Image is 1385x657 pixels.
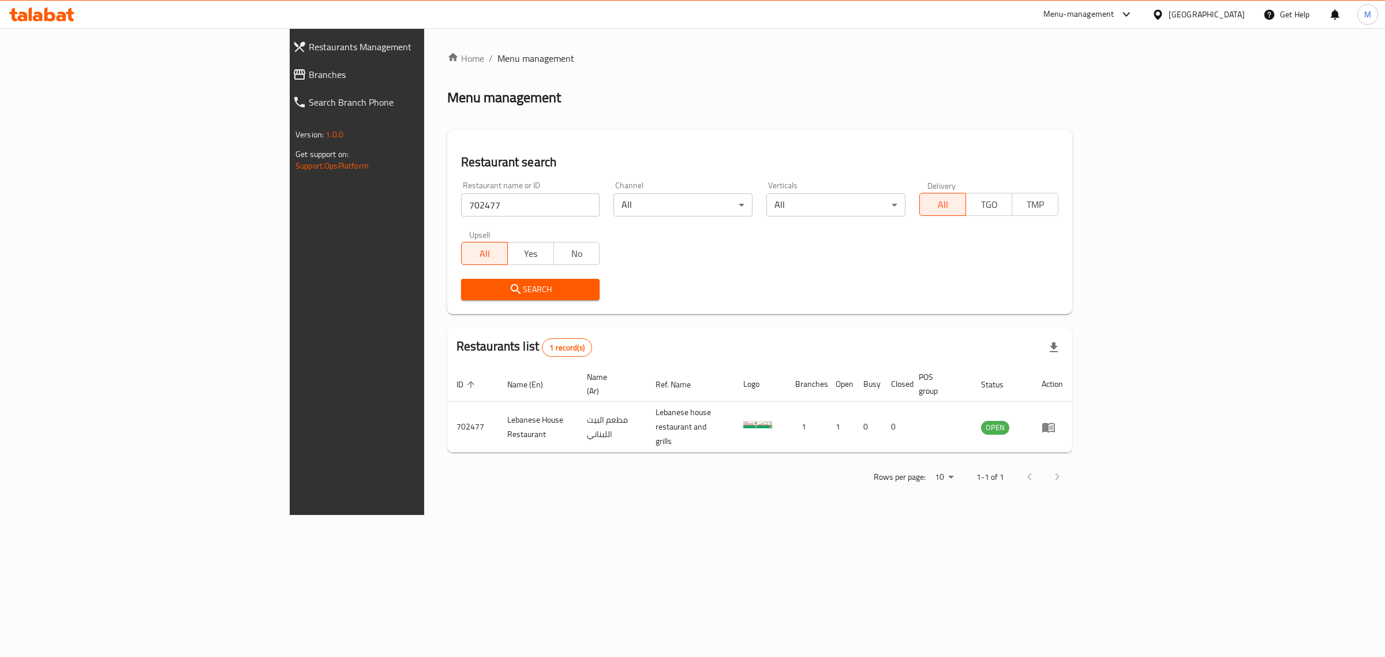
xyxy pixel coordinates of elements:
img: Lebanese House Restaurant [743,410,772,439]
button: Yes [507,242,554,265]
label: Delivery [927,181,956,189]
button: All [461,242,508,265]
th: Closed [882,367,909,402]
span: Branches [309,68,512,81]
td: Lebanese house restaurant and grills [646,402,734,453]
h2: Menu management [447,88,561,107]
a: Search Branch Phone [283,88,521,116]
a: Restaurants Management [283,33,521,61]
span: Get support on: [295,147,349,162]
button: All [919,193,966,216]
span: 1.0.0 [325,127,343,142]
button: TMP [1012,193,1058,216]
div: Total records count [542,338,592,357]
td: Lebanese House Restaurant [498,402,578,453]
span: ID [456,378,478,391]
span: All [924,196,961,213]
span: Name (En) [507,378,558,391]
span: M [1364,8,1371,21]
nav: breadcrumb [447,51,1072,65]
span: All [466,245,503,262]
th: Logo [734,367,786,402]
div: All [613,193,753,216]
span: Search [470,282,591,297]
label: Upsell [469,230,491,238]
button: Search [461,279,600,300]
th: Branches [786,367,826,402]
div: [GEOGRAPHIC_DATA] [1169,8,1245,21]
span: No [559,245,596,262]
p: 1-1 of 1 [976,470,1004,484]
span: OPEN [981,421,1009,434]
span: Ref. Name [656,378,706,391]
button: No [553,242,600,265]
td: مطعم البيت اللبناني [578,402,646,453]
span: Search Branch Phone [309,95,512,109]
th: Busy [854,367,882,402]
div: OPEN [981,421,1009,435]
span: Name (Ar) [587,370,632,398]
span: 1 record(s) [542,342,592,353]
td: 0 [882,402,909,453]
h2: Restaurant search [461,154,1058,171]
td: 1 [826,402,854,453]
span: Yes [512,245,549,262]
span: Restaurants Management [309,40,512,54]
span: TMP [1017,196,1054,213]
p: Rows per page: [874,470,926,484]
span: TGO [971,196,1008,213]
td: 0 [854,402,882,453]
td: 1 [786,402,826,453]
span: POS group [919,370,958,398]
div: All [766,193,905,216]
a: Support.OpsPlatform [295,158,369,173]
th: Action [1032,367,1072,402]
span: Version: [295,127,324,142]
div: Menu-management [1043,8,1114,21]
table: enhanced table [447,367,1072,453]
span: Status [981,378,1019,391]
div: Menu [1042,420,1063,434]
th: Open [826,367,854,402]
a: Branches [283,61,521,88]
button: TGO [965,193,1012,216]
input: Search for restaurant name or ID.. [461,193,600,216]
h2: Restaurants list [456,338,592,357]
span: Menu management [497,51,574,65]
div: Export file [1040,334,1068,361]
div: Rows per page: [930,469,958,486]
